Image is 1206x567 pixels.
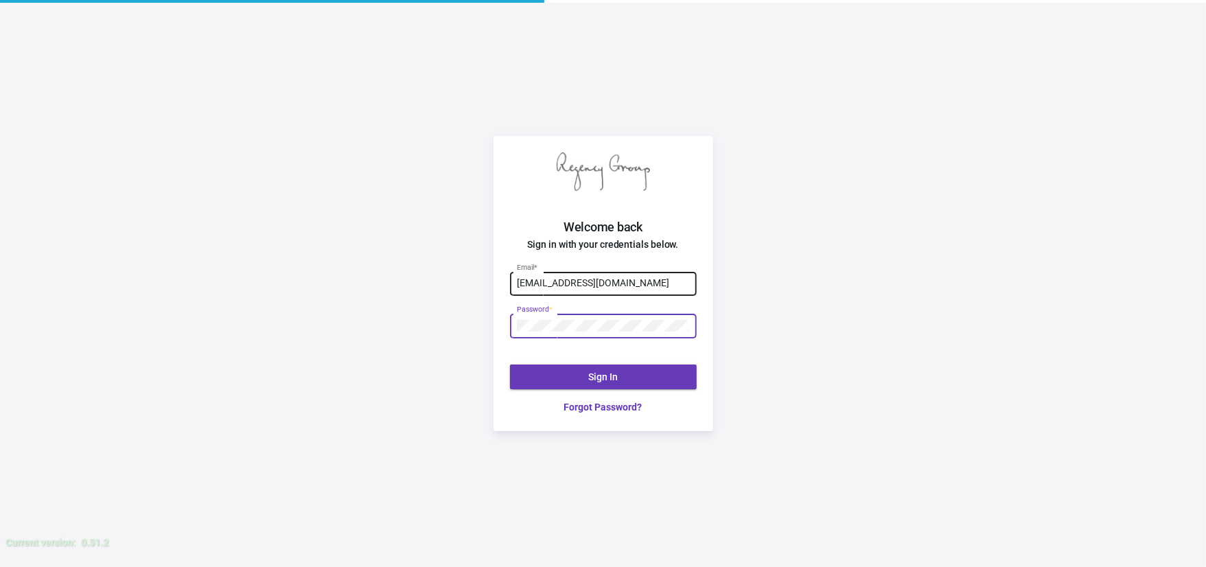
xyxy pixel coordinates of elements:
[81,535,108,550] div: 0.51.2
[510,364,697,389] button: Sign In
[494,236,713,253] h4: Sign in with your credentials below.
[588,371,618,382] span: Sign In
[494,218,713,236] h2: Welcome back
[510,400,697,415] a: Forgot Password?
[557,152,650,192] img: Regency Group logo
[5,535,76,550] div: Current version:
